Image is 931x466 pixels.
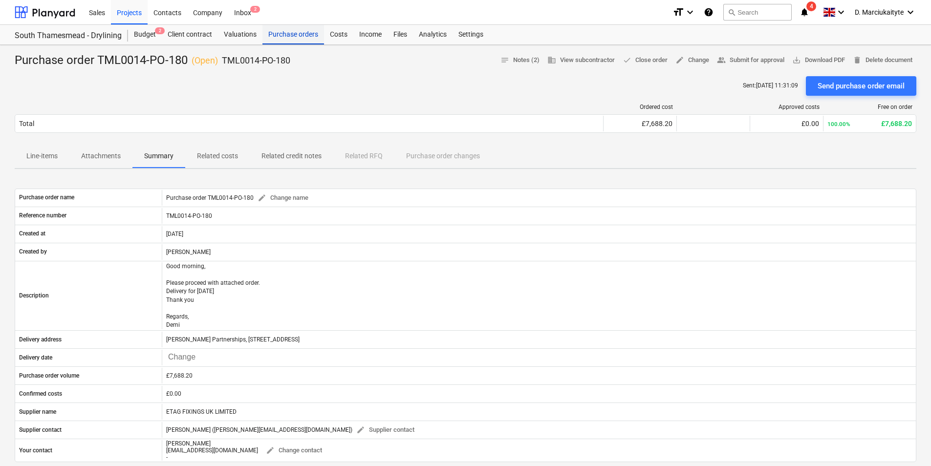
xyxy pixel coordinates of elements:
button: Delete document [849,53,916,68]
div: [PERSON_NAME] [162,244,916,260]
p: Attachments [81,151,121,161]
a: Files [388,25,413,44]
span: done [623,56,631,64]
div: Ordered cost [607,104,673,110]
i: keyboard_arrow_down [835,6,847,18]
button: Download PDF [788,53,849,68]
p: ( Open ) [192,55,218,66]
p: Created at [19,230,45,238]
span: D. Marciukaityte [855,8,904,16]
div: Free on order [827,104,912,110]
button: Notes (2) [497,53,543,68]
span: delete [853,56,862,64]
div: £0.00 [166,390,181,398]
p: [PERSON_NAME] Partnerships, [STREET_ADDRESS] [166,336,300,344]
p: Description [19,292,49,300]
a: Analytics [413,25,453,44]
div: £7,688.20 [827,120,912,127]
span: 2 [155,27,165,34]
a: Settings [453,25,489,44]
div: [PERSON_NAME] ([PERSON_NAME][EMAIL_ADDRESS][DOMAIN_NAME]) [166,423,418,438]
span: notes [500,56,509,64]
div: Total [19,120,34,127]
button: View subcontractor [543,53,619,68]
div: South Thamesmead - Drylining [15,31,116,41]
span: people_alt [717,56,726,64]
span: search [728,8,736,16]
a: Client contract [162,25,218,44]
p: Delivery address [19,336,62,344]
span: Change name [258,192,308,204]
span: edit [356,425,365,434]
div: Approved costs [754,104,820,110]
span: Change contact [266,445,322,456]
span: edit [675,56,684,64]
p: Summary [144,151,173,161]
p: Supplier contact [19,426,62,434]
p: Supplier name [19,408,56,416]
p: Related costs [197,151,238,161]
span: Change [675,55,709,66]
button: Supplier contact [352,423,418,438]
div: Purchase order TML0014-PO-180 [15,53,290,68]
button: Submit for approval [713,53,788,68]
span: Delete document [853,55,912,66]
p: Delivery date [19,354,52,362]
div: ETAG FIXINGS UK LIMITED [162,404,916,420]
button: Close order [619,53,671,68]
a: Costs [324,25,353,44]
p: Purchase order volume [19,372,79,380]
span: Notes (2) [500,55,540,66]
input: Change [166,351,212,364]
button: Change name [254,191,312,206]
div: £7,688.20 [166,372,912,379]
button: Search [723,4,792,21]
div: [DATE] [162,226,916,242]
p: Sent : [DATE] 11:31:09 [743,82,798,90]
span: edit [266,446,275,455]
span: View subcontractor [547,55,615,66]
p: Confirmed costs [19,390,62,398]
a: Purchase orders [262,25,324,44]
div: Budget [128,25,162,44]
p: Purchase order name [19,193,74,202]
span: edit [258,193,266,202]
p: Good morning, Please proceed with attached order. Delivery for [DATE] Thank you Regards, Demi [166,262,260,329]
span: Submit for approval [717,55,784,66]
div: £0.00 [754,120,819,127]
div: [PERSON_NAME] [166,440,258,447]
span: Supplier contact [356,424,414,436]
a: Valuations [218,25,262,44]
div: Purchase order TML0014-PO-180 [166,191,312,206]
i: keyboard_arrow_down [905,6,916,18]
i: notifications [800,6,809,18]
span: save_alt [792,56,801,64]
i: keyboard_arrow_down [684,6,696,18]
span: 4 [806,1,816,11]
span: Download PDF [792,55,845,66]
div: £7,688.20 [607,120,672,127]
small: 100.00% [827,121,850,127]
p: Created by [19,248,47,256]
div: TML0014-PO-180 [162,208,916,224]
span: business [547,56,556,64]
div: - [166,454,258,461]
button: Send purchase order email [806,76,916,96]
div: Send purchase order email [818,80,905,92]
p: Your contact [19,446,52,455]
span: [EMAIL_ADDRESS][DOMAIN_NAME] [166,447,258,454]
span: 2 [250,6,260,13]
i: Knowledge base [704,6,714,18]
p: TML0014-PO-180 [222,55,290,66]
a: Income [353,25,388,44]
p: Related credit notes [261,151,322,161]
button: Change [671,53,713,68]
